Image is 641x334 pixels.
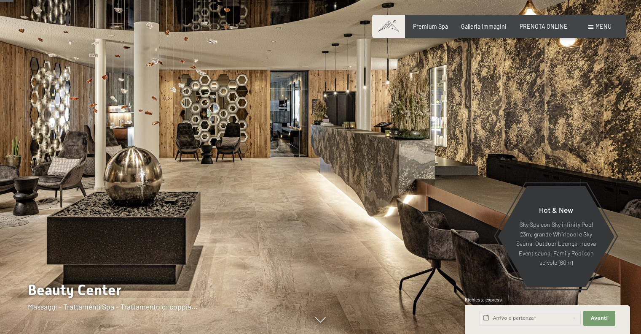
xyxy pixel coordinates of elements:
[461,23,507,30] a: Galleria immagini
[465,297,502,302] span: Richiesta express
[413,23,448,30] a: Premium Spa
[520,23,568,30] a: PRENOTA ONLINE
[516,220,596,268] p: Sky Spa con Sky infinity Pool 23m, grande Whirlpool e Sky Sauna, Outdoor Lounge, nuova Event saun...
[583,311,615,326] button: Avanti
[539,205,573,215] span: Hot & New
[591,315,608,322] span: Avanti
[497,185,615,288] a: Hot & New Sky Spa con Sky infinity Pool 23m, grande Whirlpool e Sky Sauna, Outdoor Lounge, nuova ...
[595,23,611,30] span: Menu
